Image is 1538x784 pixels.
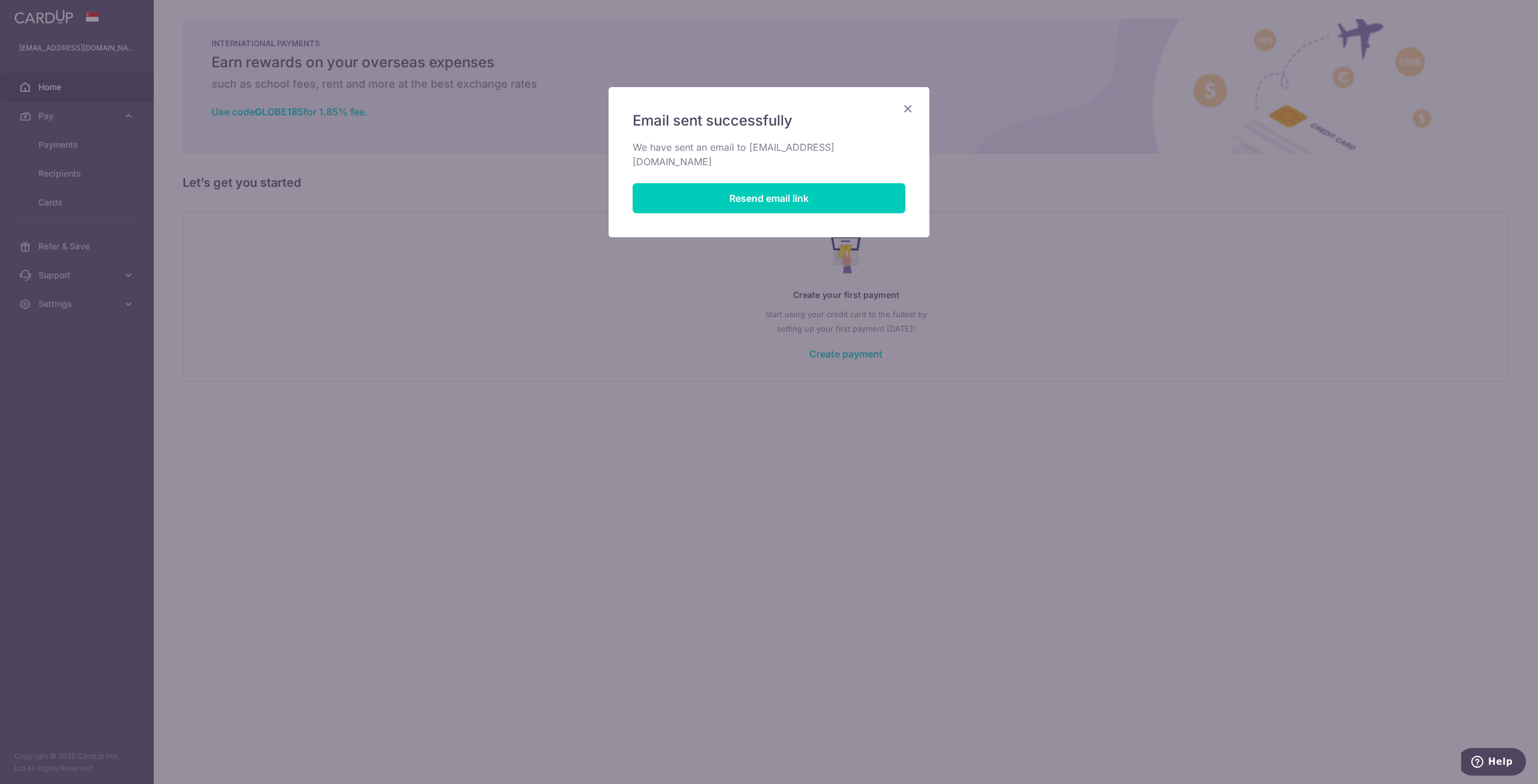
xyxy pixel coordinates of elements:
[633,111,792,130] span: Email sent successfully
[633,183,905,213] button: Resend email link
[901,102,915,116] button: Close
[633,140,905,169] p: We have sent an email to [EMAIL_ADDRESS][DOMAIN_NAME]
[1461,748,1526,778] iframe: Opens a widget where you can find more information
